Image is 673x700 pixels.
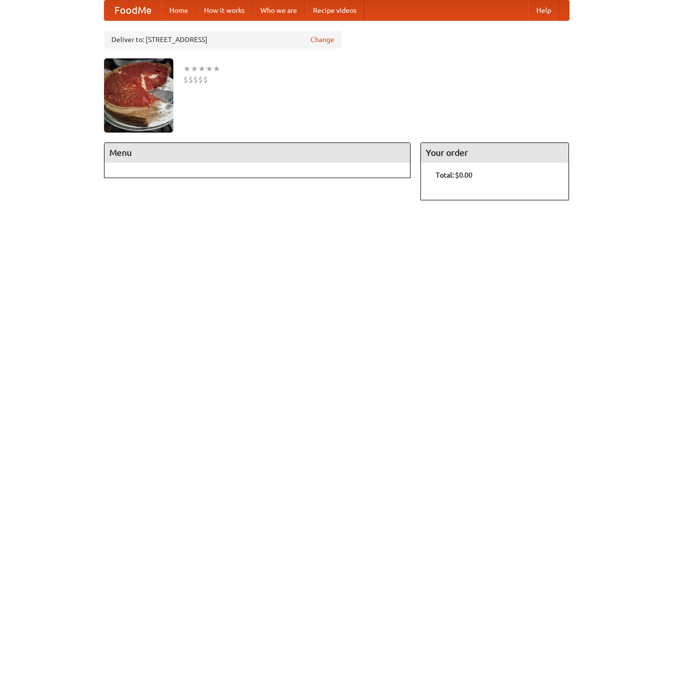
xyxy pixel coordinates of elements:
li: $ [183,74,188,85]
h4: Your order [421,143,569,163]
img: angular.jpg [104,58,173,133]
a: Recipe videos [305,0,364,20]
li: $ [203,74,208,85]
b: Total: $0.00 [436,171,472,179]
a: How it works [196,0,253,20]
li: $ [188,74,193,85]
a: FoodMe [104,0,161,20]
a: Help [528,0,559,20]
li: ★ [213,63,220,74]
li: ★ [183,63,191,74]
li: ★ [191,63,198,74]
li: ★ [198,63,206,74]
li: $ [193,74,198,85]
a: Change [311,35,334,45]
a: Home [161,0,196,20]
div: Deliver to: [STREET_ADDRESS] [104,31,342,48]
li: ★ [206,63,213,74]
li: $ [198,74,203,85]
h4: Menu [104,143,411,163]
a: Who we are [253,0,305,20]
